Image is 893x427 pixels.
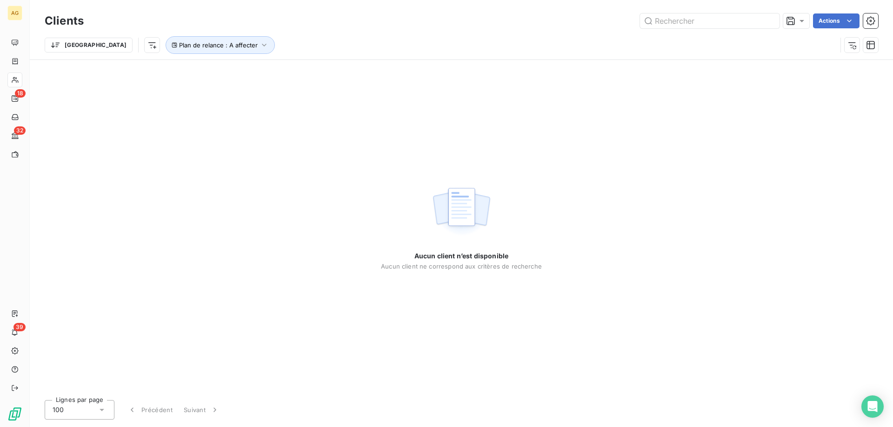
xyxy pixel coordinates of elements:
[414,251,508,261] span: Aucun client n’est disponible
[45,13,84,29] h3: Clients
[14,126,26,135] span: 32
[15,89,26,98] span: 18
[122,400,178,420] button: Précédent
[381,263,542,270] span: Aucun client ne correspond aux critères de recherche
[640,13,780,28] input: Rechercher
[53,405,64,414] span: 100
[432,183,491,240] img: empty state
[179,41,258,49] span: Plan de relance : A affecter
[13,323,26,331] span: 39
[813,13,860,28] button: Actions
[7,407,22,421] img: Logo LeanPay
[45,38,133,53] button: [GEOGRAPHIC_DATA]
[861,395,884,418] div: Open Intercom Messenger
[178,400,225,420] button: Suivant
[166,36,275,54] button: Plan de relance : A affecter
[7,6,22,20] div: AG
